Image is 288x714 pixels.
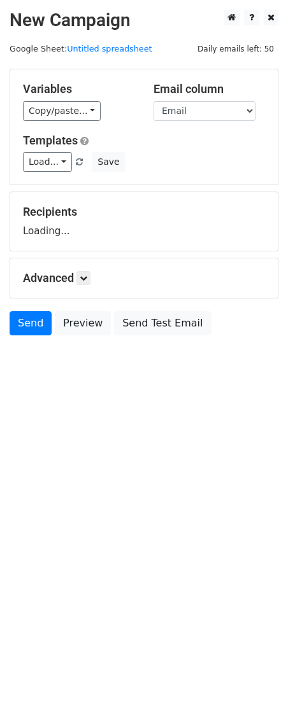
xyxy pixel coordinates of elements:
a: Copy/paste... [23,101,101,121]
a: Daily emails left: 50 [193,44,278,53]
button: Save [92,152,125,172]
h5: Recipients [23,205,265,219]
a: Send [10,311,52,335]
div: Loading... [23,205,265,238]
h5: Advanced [23,271,265,285]
span: Daily emails left: 50 [193,42,278,56]
h5: Variables [23,82,134,96]
small: Google Sheet: [10,44,152,53]
a: Untitled spreadsheet [67,44,152,53]
a: Preview [55,311,111,335]
h2: New Campaign [10,10,278,31]
a: Send Test Email [114,311,211,335]
a: Load... [23,152,72,172]
a: Templates [23,134,78,147]
h5: Email column [154,82,265,96]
